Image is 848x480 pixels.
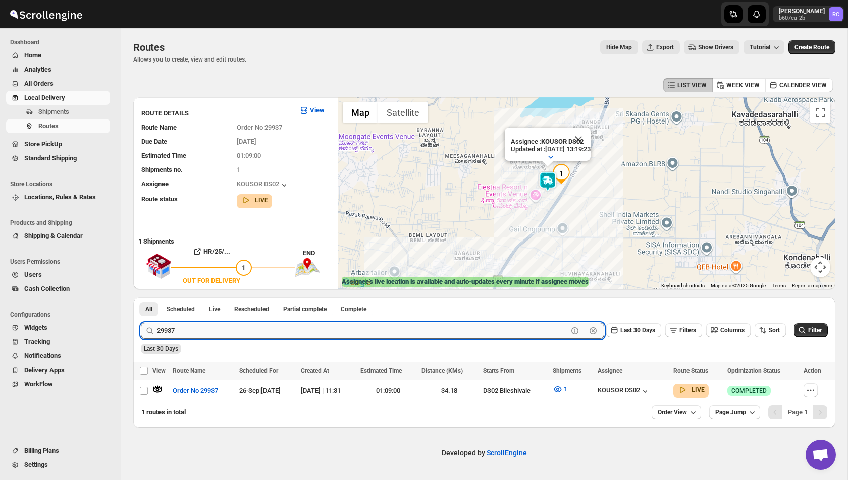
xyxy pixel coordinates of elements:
[727,367,780,374] span: Optimization Status
[720,327,745,334] span: Columns
[642,40,680,54] button: Export
[360,386,416,396] div: 01:09:00
[692,386,705,393] b: LIVE
[772,283,786,288] a: Terms (opens in new tab)
[511,138,591,145] p: Assignee :
[6,119,110,133] button: Routes
[24,271,42,278] span: Users
[10,219,114,227] span: Products and Shipping
[677,81,707,89] span: LIST VIEW
[171,244,252,260] button: HR/25/...
[483,386,546,396] div: DS02 Bileshivale
[293,102,331,118] button: View
[24,193,96,201] span: Locations, Rules & Rates
[141,124,177,131] span: Route Name
[237,152,261,159] span: 01:09:00
[711,283,766,288] span: Map data ©2025 Google
[620,327,655,334] span: Last 30 Days
[237,124,282,131] span: Order No 29937
[663,78,713,92] button: LIST VIEW
[141,408,186,416] span: 1 routes in total
[237,180,289,190] div: KOUSOR DS02
[832,11,839,18] text: RC
[255,197,268,204] b: LIVE
[24,94,65,101] span: Local Delivery
[360,367,402,374] span: Estimated Time
[731,387,767,395] span: COMPLETED
[6,363,110,377] button: Delivery Apps
[750,44,770,51] span: Tutorial
[779,81,827,89] span: CALENDER VIEW
[804,408,808,416] b: 1
[133,55,246,64] p: Allows you to create, view and edit routes.
[658,408,687,416] span: Order View
[442,448,527,458] p: Developed by
[341,305,366,313] span: Complete
[765,78,833,92] button: CALENDER VIEW
[24,366,65,374] span: Delivery Apps
[6,268,110,282] button: Users
[600,40,638,54] button: Map action label
[6,458,110,472] button: Settings
[241,195,268,205] button: LIVE
[698,43,733,51] span: Show Drivers
[141,180,169,188] span: Assignee
[157,323,568,339] input: Press enter after typing | Search Eg. Order No 29937
[173,367,205,374] span: Route Name
[421,386,477,396] div: 34.18
[24,140,62,148] span: Store PickUp
[6,377,110,391] button: WorkFlow
[183,276,240,286] div: OUT FOR DELIVERY
[769,327,780,334] span: Sort
[310,106,325,114] b: View
[10,311,114,319] span: Configurations
[141,166,183,173] span: Shipments no.
[677,385,705,395] button: LIVE
[673,367,708,374] span: Route Status
[712,78,766,92] button: WEEK VIEW
[788,40,835,54] button: Create Route
[242,264,245,271] span: 1
[804,367,821,374] span: Action
[38,108,69,115] span: Shipments
[483,367,514,374] span: Starts From
[588,326,598,336] button: Clear
[209,305,220,313] span: Live
[237,138,256,145] span: [DATE]
[340,276,374,289] img: Google
[706,323,751,337] button: Columns
[810,257,830,277] button: Map camera controls
[239,387,281,394] span: 26-Sep | [DATE]
[6,63,110,77] button: Analytics
[141,195,178,203] span: Route status
[141,108,291,118] h3: ROUTE DETAILS
[303,248,333,258] div: END
[709,405,760,419] button: Page Jump
[606,323,661,337] button: Last 30 Days
[511,145,591,153] p: Updated at : [DATE] 13:19:23
[24,232,83,239] span: Shipping & Calendar
[283,305,327,313] span: Partial complete
[139,302,158,316] button: All routes
[173,386,218,396] span: Order No 29937
[606,43,632,51] span: Hide Map
[6,282,110,296] button: Cash Collection
[378,102,428,123] button: Show satellite imagery
[6,105,110,119] button: Shipments
[665,323,702,337] button: Filters
[301,386,354,396] div: [DATE] | 11:31
[598,367,622,374] span: Assignee
[652,405,701,419] button: Order View
[10,38,114,46] span: Dashboard
[24,66,51,73] span: Analytics
[810,102,830,123] button: Toggle fullscreen view
[564,385,567,393] span: 1
[141,152,186,159] span: Estimated Time
[744,40,784,54] button: Tutorial
[24,352,61,359] span: Notifications
[715,408,746,416] span: Page Jump
[133,232,174,245] b: 1 Shipments
[6,229,110,243] button: Shipping & Calendar
[343,102,378,123] button: Show street map
[788,408,808,416] span: Page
